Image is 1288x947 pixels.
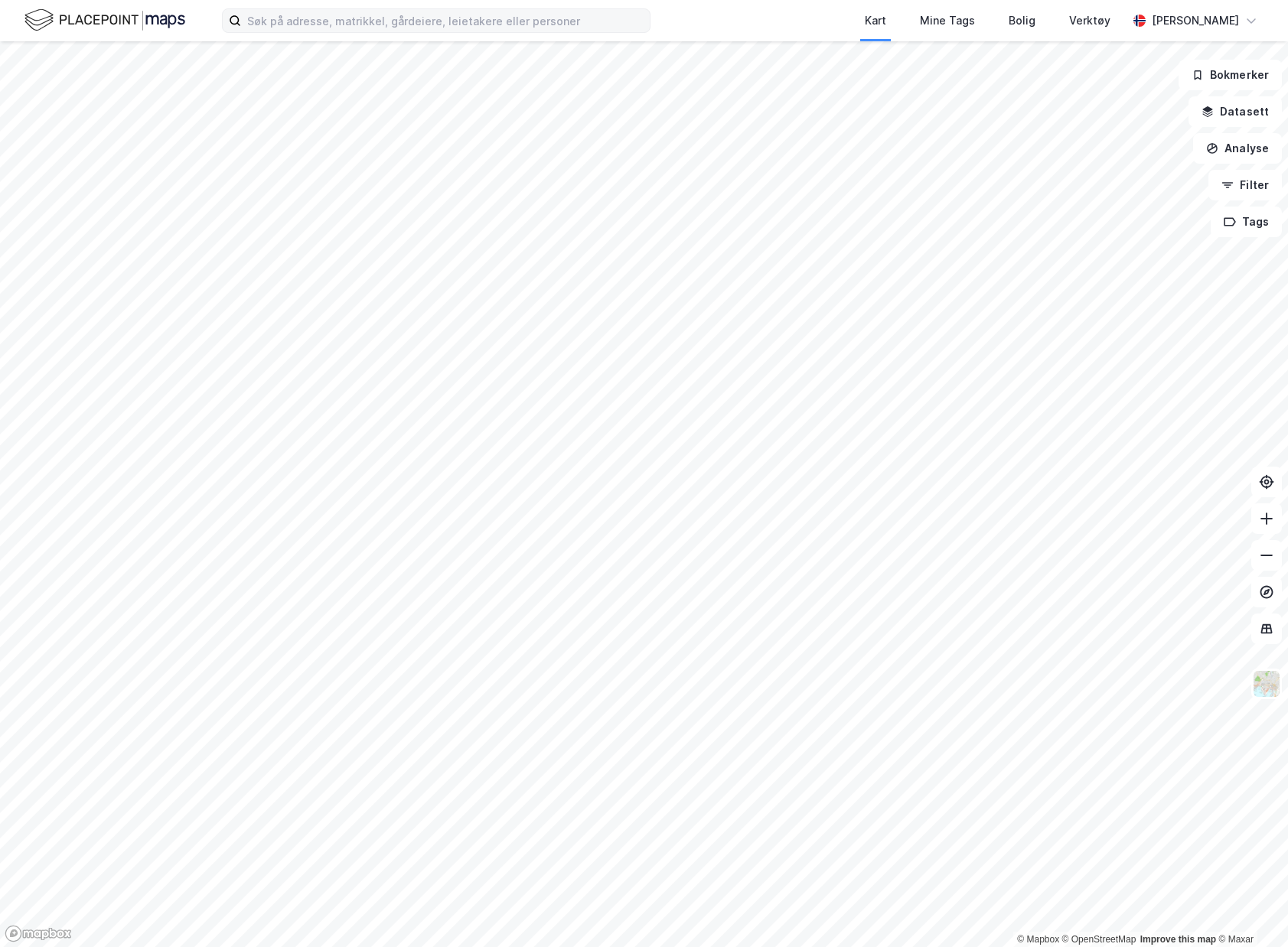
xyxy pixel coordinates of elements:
[1193,133,1282,164] button: Analyse
[865,11,886,30] div: Kart
[241,9,650,32] input: Søk på adresse, matrikkel, gårdeiere, leietakere eller personer
[1179,60,1282,90] button: Bokmerker
[1152,11,1239,30] div: [PERSON_NAME]
[1252,669,1281,698] img: Z
[1140,934,1216,945] a: Improve this map
[1211,874,1288,947] iframe: Chat Widget
[1211,207,1282,237] button: Tags
[1069,11,1110,30] div: Verktøy
[1017,934,1059,945] a: Mapbox
[920,11,975,30] div: Mine Tags
[1009,11,1035,30] div: Bolig
[1062,934,1136,945] a: OpenStreetMap
[24,7,185,34] img: logo.f888ab2527a4732fd821a326f86c7f29.svg
[1211,874,1288,947] div: Kontrollprogram for chat
[1189,96,1282,127] button: Datasett
[5,925,72,942] a: Mapbox homepage
[1208,170,1282,200] button: Filter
